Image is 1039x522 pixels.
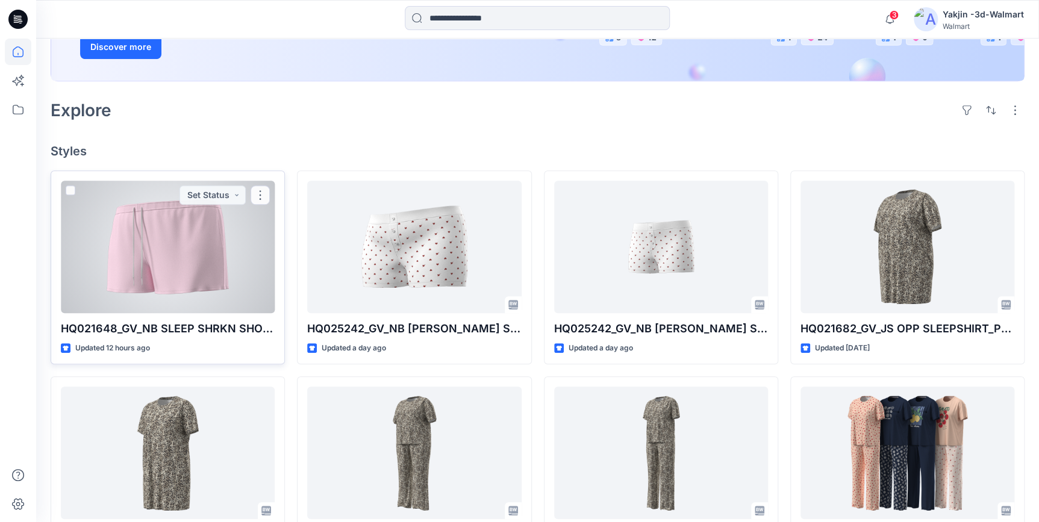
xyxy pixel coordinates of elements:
img: avatar [914,7,938,31]
a: HQ021648_GV_NB SLEEP SHRKN SHORT SET_SHORT [61,181,275,313]
p: Updated a day ago [322,342,386,355]
a: HQ021697_GV_JS OPP PJ SET PLUS [307,387,521,519]
div: Walmart [943,22,1024,31]
a: HQ021682_GV_JS OPP SLEEPSHIRT [61,387,275,519]
h4: Styles [51,144,1025,158]
p: HQ025242_GV_NB [PERSON_NAME] SET_BOXER SHORT PLUS [307,320,521,337]
a: HQ021682_GV_JS OPP SLEEPSHIRT_PLUS [800,181,1014,313]
a: HQ025242_GV_NB CAMI BOXER SET_BOXER SHORT PLUS [307,181,521,313]
div: Yakjin -3d-Walmart [943,7,1024,22]
a: Discover more [80,35,351,59]
p: Updated a day ago [569,342,633,355]
span: 3 [889,10,899,20]
p: Updated [DATE] [815,342,870,355]
p: HQ025242_GV_NB [PERSON_NAME] SET_BOXER SHORT [554,320,768,337]
p: HQ021648_GV_NB SLEEP SHRKN SHORT SET_SHORT [61,320,275,337]
a: TBD_ADM FULL_Rev5_JS OPP PJ SET [800,387,1014,519]
p: Updated 12 hours ago [75,342,150,355]
a: HQ025242_GV_NB CAMI BOXER SET_BOXER SHORT [554,181,768,313]
button: Discover more [80,35,161,59]
h2: Explore [51,101,111,120]
p: HQ021682_GV_JS OPP SLEEPSHIRT_PLUS [800,320,1014,337]
a: HQ021697_GV_JS OPP PJ SET [554,387,768,519]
